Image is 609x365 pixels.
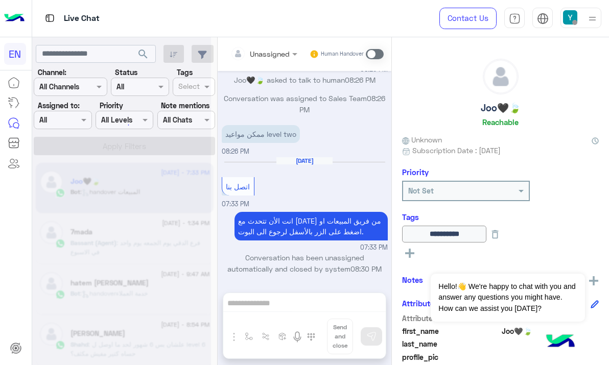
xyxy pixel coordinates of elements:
[509,13,521,25] img: tab
[43,12,56,25] img: tab
[431,274,584,322] span: Hello!👋 We're happy to chat with you and answer any questions you might have. How can we assist y...
[537,13,549,25] img: tab
[402,275,423,284] h6: Notes
[4,43,26,65] div: EN
[177,81,200,94] div: Select
[222,252,388,274] p: Conversation has been unassigned automatically and closed by system
[589,276,598,285] img: add
[563,10,577,25] img: userImage
[222,125,300,143] p: 9/8/2025, 8:26 PM
[402,134,442,145] span: Unknown
[481,102,521,114] h5: Joo🖤🍃
[222,200,249,208] span: 07:33 PM
[402,299,438,308] h6: Attributes
[350,264,382,273] span: 08:30 PM
[64,12,100,26] p: Live Chat
[321,50,364,58] small: Human Handover
[327,319,353,354] button: Send and close
[402,167,429,177] h6: Priority
[222,75,388,85] p: Joo🖤🍃 asked to talk to human
[4,8,25,29] img: Logo
[402,338,500,349] span: last_name
[222,148,249,155] span: 08:26 PM
[112,116,130,134] div: loading...
[502,326,599,336] span: Joo🖤🍃
[412,145,501,156] span: Subscription Date : [DATE]
[402,212,599,222] h6: Tags
[276,157,333,164] h6: [DATE]
[299,94,385,113] span: 08:26 PM
[402,326,500,336] span: first_name
[586,12,599,25] img: profile
[439,8,497,29] a: Contact Us
[235,212,388,240] p: 10/8/2025, 7:33 PM
[345,76,376,84] span: 08:26 PM
[402,313,500,324] span: Attribute Name
[360,243,388,253] span: 07:33 PM
[226,182,250,191] span: اتصل بنا
[483,59,518,94] img: defaultAdmin.png
[482,117,519,127] h6: Reachable
[402,352,500,362] span: profile_pic
[222,93,388,115] p: Conversation was assigned to Sales Team
[504,8,525,29] a: tab
[543,324,578,360] img: hulul-logo.png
